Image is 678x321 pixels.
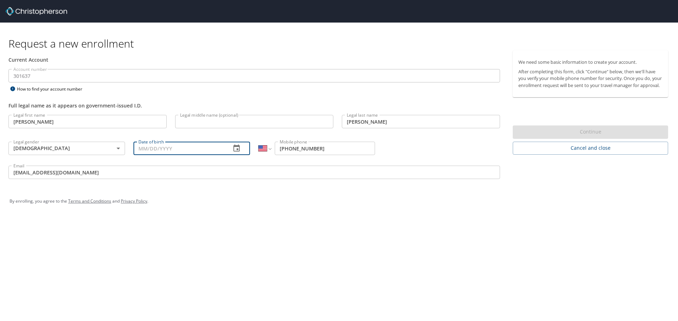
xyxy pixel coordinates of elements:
[133,142,225,155] input: MM/DD/YYYY
[518,59,662,66] p: We need some basic information to create your account.
[8,85,97,93] div: How to find your account number
[8,56,500,63] div: Current Account
[518,144,662,153] span: Cancel and close
[275,142,375,155] input: Enter phone number
[10,192,668,210] div: By enrolling, you agree to the and .
[121,198,147,204] a: Privacy Policy
[6,7,67,16] img: cbt logo
[513,142,668,155] button: Cancel and close
[8,37,674,50] h1: Request a new enrollment
[8,102,500,109] div: Full legal name as it appears on government-issued I.D.
[8,142,125,155] div: [DEMOGRAPHIC_DATA]
[518,68,662,89] p: After completing this form, click "Continue" below, then we'll have you verify your mobile phone ...
[68,198,111,204] a: Terms and Conditions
